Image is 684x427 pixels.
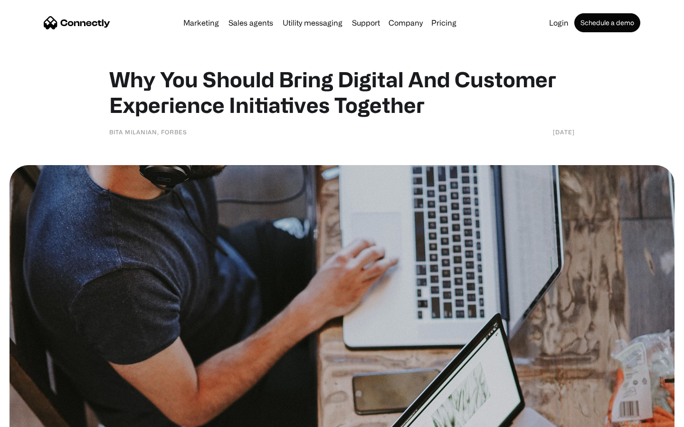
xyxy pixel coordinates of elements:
[109,66,575,118] h1: Why You Should Bring Digital And Customer Experience Initiatives Together
[109,127,187,137] div: Bita Milanian, Forbes
[348,19,384,27] a: Support
[574,13,640,32] a: Schedule a demo
[427,19,460,27] a: Pricing
[389,16,423,29] div: Company
[19,410,57,424] ul: Language list
[9,410,57,424] aside: Language selected: English
[225,19,277,27] a: Sales agents
[180,19,223,27] a: Marketing
[279,19,346,27] a: Utility messaging
[545,19,572,27] a: Login
[553,127,575,137] div: [DATE]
